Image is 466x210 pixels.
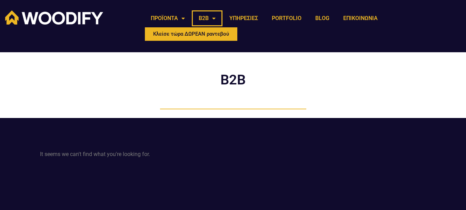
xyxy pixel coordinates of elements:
[5,10,103,25] img: Woodify
[265,10,308,26] a: PORTFOLIO
[144,10,192,26] a: ΠΡΟΪΟΝΤΑ
[40,149,426,159] div: It seems we can't find what you're looking for.
[308,10,336,26] a: BLOG
[336,10,385,26] a: ΕΠΙΚΟΙΝΩΝΙΑ
[192,10,222,26] a: B2B
[150,73,316,87] h2: B2B
[153,31,229,37] span: Κλείσε τώρα ΔΩΡΕΑΝ ραντεβού
[222,10,265,26] a: ΥΠΗΡΕΣΙΕΣ
[144,10,385,26] nav: Menu
[144,26,238,42] a: Κλείσε τώρα ΔΩΡΕΑΝ ραντεβού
